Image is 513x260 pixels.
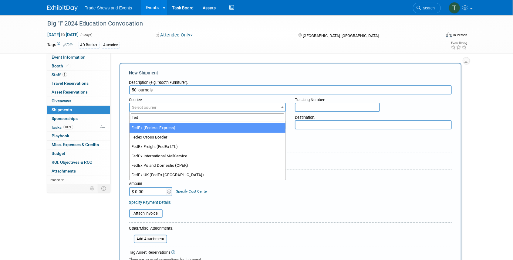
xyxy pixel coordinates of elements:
li: FedEx Freight (FedEx LTL) [130,142,286,152]
button: Attendee Only [154,32,195,38]
a: Travel Reservations [47,79,110,88]
a: Budget [47,149,110,158]
a: Specify Payment Details [129,200,171,205]
div: Tag Asset Reservations: [129,250,452,255]
li: Fedex Cross Border [130,133,286,142]
a: Playbook [47,132,110,140]
a: Attachments [47,167,110,176]
span: 1 [62,72,67,77]
span: Booth [52,63,70,68]
div: Cost: [129,174,452,180]
div: New Shipment [129,70,452,76]
td: Toggle Event Tabs [98,184,110,192]
div: AD Banker [79,42,100,48]
span: Tasks [51,125,73,130]
span: Travel Reservations [52,81,89,86]
span: 100% [63,125,73,129]
div: Other/Misc. Attachments: [129,226,174,233]
td: Tags [47,42,73,49]
span: Event Information [52,55,86,60]
span: Playbook [52,133,69,138]
div: Attendee [102,42,120,48]
span: Asset Reservations [52,90,88,94]
div: Description (e.g. "Booth Furniture"): [129,77,452,85]
span: Trade Shows and Events [85,5,132,10]
a: ROI, Objectives & ROO [47,158,110,167]
span: Staff [52,72,67,77]
img: Tiff Wagner [449,2,460,14]
a: Edit [63,43,73,47]
span: [DATE] [DATE] [47,32,79,37]
div: Courier: [129,94,286,103]
div: Event Rating [451,42,467,45]
span: Budget [52,151,66,156]
div: Big "I" 2024 Education Convocation [46,18,432,29]
li: FedEx International MailService [130,152,286,161]
span: Misc. Expenses & Credits [52,142,99,147]
span: Select courier [132,105,157,110]
a: Specify Cost Center [176,189,208,193]
a: Tasks100% [47,123,110,132]
a: Misc. Expenses & Credits [47,141,110,149]
a: more [47,176,110,184]
span: Giveaways [52,98,72,103]
a: Staff1 [47,71,110,79]
div: Destination: [295,112,452,120]
a: Sponsorships [47,115,110,123]
a: Search [413,3,441,13]
span: (3 days) [80,33,93,37]
li: FedEx UK (FedEx [GEOGRAPHIC_DATA]) [130,170,286,180]
span: Sponsorships [52,116,78,121]
a: Giveaways [47,97,110,105]
div: Amount [129,181,173,187]
a: Asset Reservations [47,88,110,97]
span: ROI, Objectives & ROO [52,160,93,165]
span: more [51,177,60,182]
li: FedEx (Federal Express) [130,123,286,133]
div: Event Format [405,32,467,41]
div: Tracking Number: [295,94,452,103]
a: Shipments [47,106,110,114]
div: In-Person [453,33,467,37]
img: ExhibitDay [47,5,78,11]
input: Search... [131,113,285,122]
a: Event Information [47,53,110,62]
span: [GEOGRAPHIC_DATA], [GEOGRAPHIC_DATA] [303,33,379,38]
span: to [60,32,66,37]
a: Booth [47,62,110,70]
td: Personalize Event Tab Strip [87,184,98,192]
span: Attachments [52,169,76,173]
li: FedEx Poland Domestic (OPEK) [130,161,286,170]
span: Search [421,6,435,10]
body: Rich Text Area. Press ALT-0 for help. [3,2,314,9]
i: Booth reservation complete [66,64,69,67]
span: Shipments [52,107,72,112]
img: Format-Inperson.png [446,32,452,37]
